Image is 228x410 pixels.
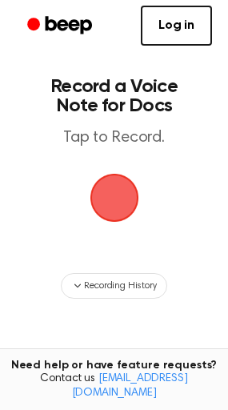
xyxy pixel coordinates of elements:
[84,279,156,293] span: Recording History
[61,273,166,299] button: Recording History
[90,174,138,222] img: Beep Logo
[141,6,212,46] a: Log in
[72,373,188,399] a: [EMAIL_ADDRESS][DOMAIN_NAME]
[16,10,106,42] a: Beep
[10,372,218,400] span: Contact us
[29,128,199,148] p: Tap to Record.
[29,77,199,115] h1: Record a Voice Note for Docs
